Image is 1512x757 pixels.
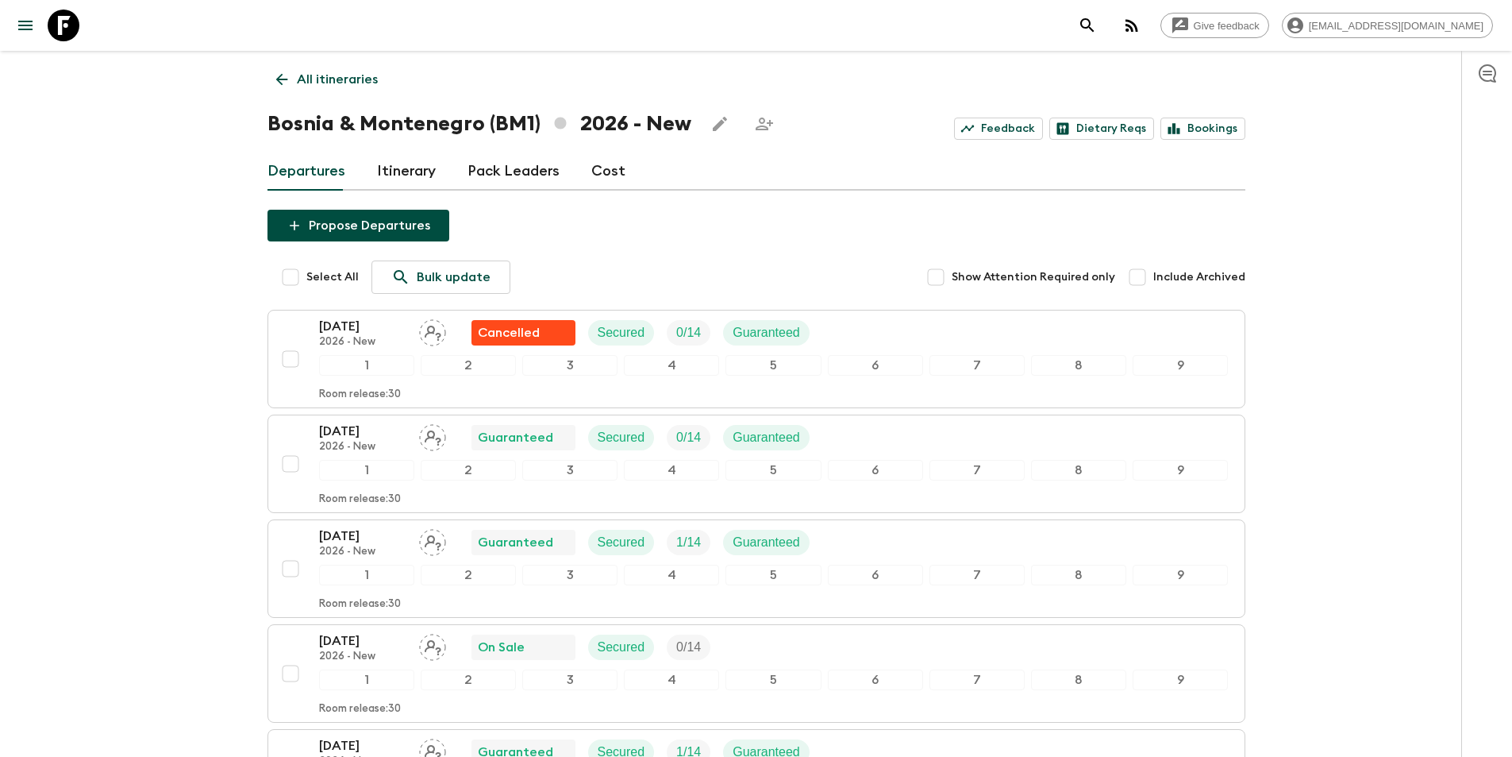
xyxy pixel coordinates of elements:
[725,460,821,481] div: 5
[1133,670,1228,690] div: 9
[319,598,401,611] p: Room release: 30
[267,108,691,140] h1: Bosnia & Montenegro (BM1) 2026 - New
[1282,13,1493,38] div: [EMAIL_ADDRESS][DOMAIN_NAME]
[478,638,525,657] p: On Sale
[624,460,719,481] div: 4
[598,323,645,342] p: Secured
[1133,355,1228,376] div: 9
[929,565,1025,585] div: 7
[10,10,41,41] button: menu
[319,670,414,690] div: 1
[588,635,655,660] div: Secured
[725,670,821,690] div: 5
[419,429,446,442] span: Assign pack leader
[319,422,406,441] p: [DATE]
[319,317,406,336] p: [DATE]
[522,670,617,690] div: 3
[1031,355,1126,376] div: 8
[598,428,645,447] p: Secured
[704,108,736,140] button: Edit this itinerary
[954,118,1043,140] a: Feedback
[1300,20,1492,32] span: [EMAIL_ADDRESS][DOMAIN_NAME]
[471,320,575,346] div: DMC cancellation
[624,565,719,585] div: 4
[828,670,923,690] div: 6
[419,534,446,547] span: Assign pack leader
[267,415,1245,513] button: [DATE]2026 - NewAssign pack leaderGuaranteedSecuredTrip FillGuaranteed123456789Room release:30
[1153,269,1245,285] span: Include Archived
[588,530,655,555] div: Secured
[319,460,414,481] div: 1
[306,269,359,285] span: Select All
[929,460,1025,481] div: 7
[267,310,1245,408] button: [DATE]2026 - NewAssign pack leaderDMC cancellationSecuredTrip FillGuaranteed123456789Room release:30
[467,153,560,191] a: Pack Leaders
[478,533,553,552] p: Guaranteed
[598,638,645,657] p: Secured
[319,651,406,663] p: 2026 - New
[591,153,625,191] a: Cost
[319,703,401,716] p: Room release: 30
[478,428,553,447] p: Guaranteed
[598,533,645,552] p: Secured
[421,565,516,585] div: 2
[319,631,406,651] p: [DATE]
[676,638,701,657] p: 0 / 14
[828,565,923,585] div: 6
[267,519,1245,618] button: [DATE]2026 - NewAssign pack leaderGuaranteedSecuredTrip FillGuaranteed123456789Room release:30
[624,355,719,376] div: 4
[1049,118,1154,140] a: Dietary Reqs
[478,323,540,342] p: Cancelled
[676,323,701,342] p: 0 / 14
[297,70,378,89] p: All itineraries
[624,670,719,690] div: 4
[929,355,1025,376] div: 7
[667,635,710,660] div: Trip Fill
[725,355,821,376] div: 5
[319,736,406,755] p: [DATE]
[421,355,516,376] div: 2
[419,324,446,337] span: Assign pack leader
[319,441,406,454] p: 2026 - New
[1160,13,1269,38] a: Give feedback
[377,153,436,191] a: Itinerary
[319,336,406,349] p: 2026 - New
[667,320,710,346] div: Trip Fill
[522,355,617,376] div: 3
[733,323,800,342] p: Guaranteed
[419,639,446,651] span: Assign pack leader
[667,425,710,450] div: Trip Fill
[417,268,491,287] p: Bulk update
[725,565,821,585] div: 5
[929,670,1025,690] div: 7
[828,460,923,481] div: 6
[522,460,617,481] div: 3
[1185,20,1268,32] span: Give feedback
[676,428,701,447] p: 0 / 14
[319,546,406,558] p: 2026 - New
[667,530,710,555] div: Trip Fill
[733,533,800,552] p: Guaranteed
[421,670,516,690] div: 2
[1031,565,1126,585] div: 8
[1071,10,1103,41] button: search adventures
[319,565,414,585] div: 1
[588,320,655,346] div: Secured
[267,153,345,191] a: Departures
[1133,460,1228,481] div: 9
[319,493,401,506] p: Room release: 30
[421,460,516,481] div: 2
[267,210,449,241] button: Propose Departures
[419,743,446,756] span: Assign pack leader
[319,388,401,401] p: Room release: 30
[1160,118,1245,140] a: Bookings
[267,624,1245,723] button: [DATE]2026 - NewAssign pack leaderOn SaleSecuredTrip Fill123456789Room release:30
[319,527,406,546] p: [DATE]
[676,533,701,552] p: 1 / 14
[319,355,414,376] div: 1
[1031,460,1126,481] div: 8
[522,565,617,585] div: 3
[267,64,387,95] a: All itineraries
[371,261,510,294] a: Bulk update
[588,425,655,450] div: Secured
